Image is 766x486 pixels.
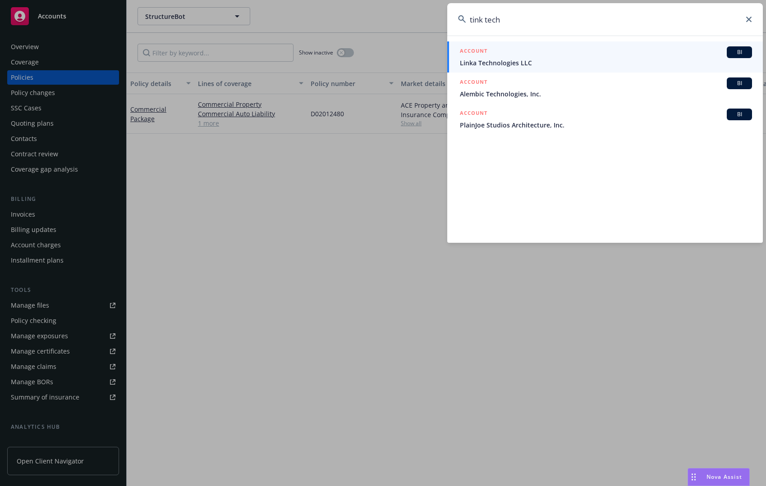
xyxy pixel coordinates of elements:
button: Nova Assist [688,468,750,486]
span: BI [730,110,748,118]
span: Alembic Technologies, Inc. [460,89,752,99]
span: PlainJoe Studios Architecture, Inc. [460,120,752,130]
a: ACCOUNTBIAlembic Technologies, Inc. [447,73,763,104]
h5: ACCOUNT [460,77,487,88]
span: BI [730,48,748,56]
span: Nova Assist [706,473,742,481]
a: ACCOUNTBILinka Technologies LLC [447,41,763,73]
span: Linka Technologies LLC [460,58,752,68]
h5: ACCOUNT [460,109,487,119]
span: BI [730,79,748,87]
div: Drag to move [688,468,699,486]
h5: ACCOUNT [460,46,487,57]
a: ACCOUNTBIPlainJoe Studios Architecture, Inc. [447,104,763,135]
input: Search... [447,3,763,36]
